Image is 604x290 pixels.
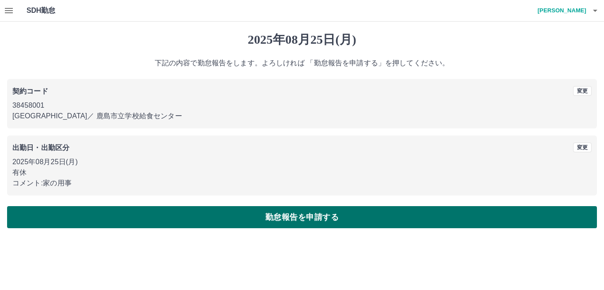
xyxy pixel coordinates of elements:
[573,86,592,96] button: 変更
[12,111,592,121] p: [GEOGRAPHIC_DATA] ／ 鹿島市立学校給食センター
[12,100,592,111] p: 38458001
[12,144,69,151] b: 出勤日・出勤区分
[7,58,597,68] p: 下記の内容で勤怠報告をします。よろしければ 「勤怠報告を申請する」を押してください。
[7,32,597,47] h1: 2025年08月25日(月)
[573,143,592,152] button: 変更
[7,206,597,228] button: 勤怠報告を申請する
[12,87,48,95] b: 契約コード
[12,167,592,178] p: 有休
[12,178,592,188] p: コメント: 家の用事
[12,157,592,167] p: 2025年08月25日(月)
